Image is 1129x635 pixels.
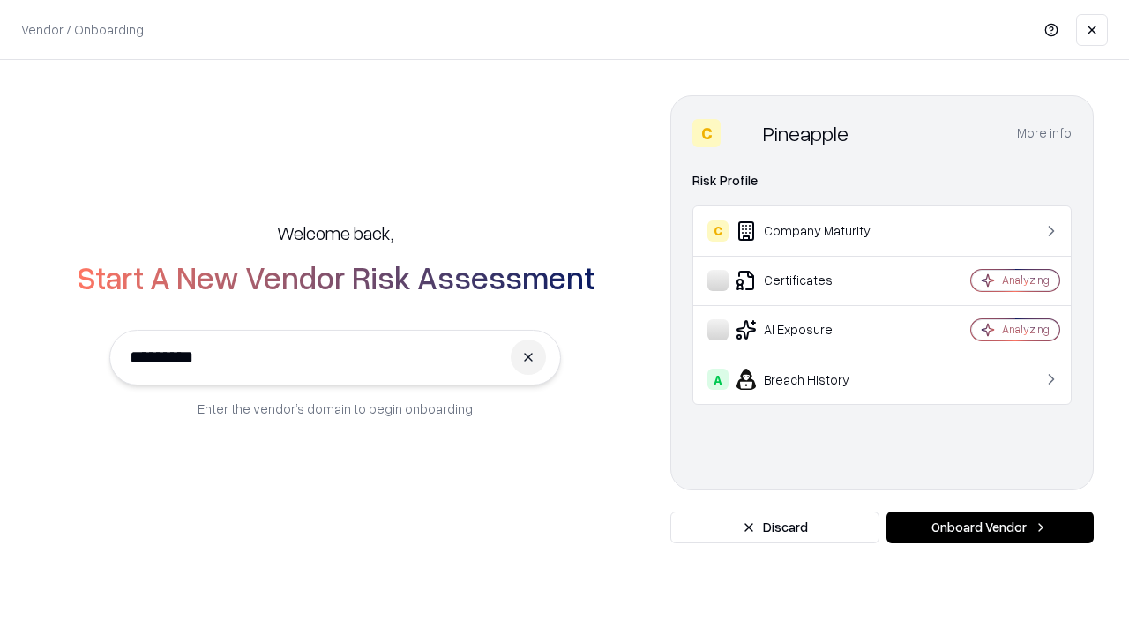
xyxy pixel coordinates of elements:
h2: Start A New Vendor Risk Assessment [77,259,594,295]
img: Pineapple [728,119,756,147]
button: Onboard Vendor [886,512,1094,543]
button: More info [1017,117,1072,149]
div: C [707,220,729,242]
div: A [707,369,729,390]
div: AI Exposure [707,319,918,340]
p: Vendor / Onboarding [21,20,144,39]
p: Enter the vendor’s domain to begin onboarding [198,400,473,418]
div: Breach History [707,369,918,390]
h5: Welcome back, [277,220,393,245]
div: C [692,119,721,147]
div: Certificates [707,270,918,291]
div: Risk Profile [692,170,1072,191]
div: Analyzing [1002,273,1050,288]
div: Analyzing [1002,322,1050,337]
div: Company Maturity [707,220,918,242]
button: Discard [670,512,879,543]
div: Pineapple [763,119,849,147]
